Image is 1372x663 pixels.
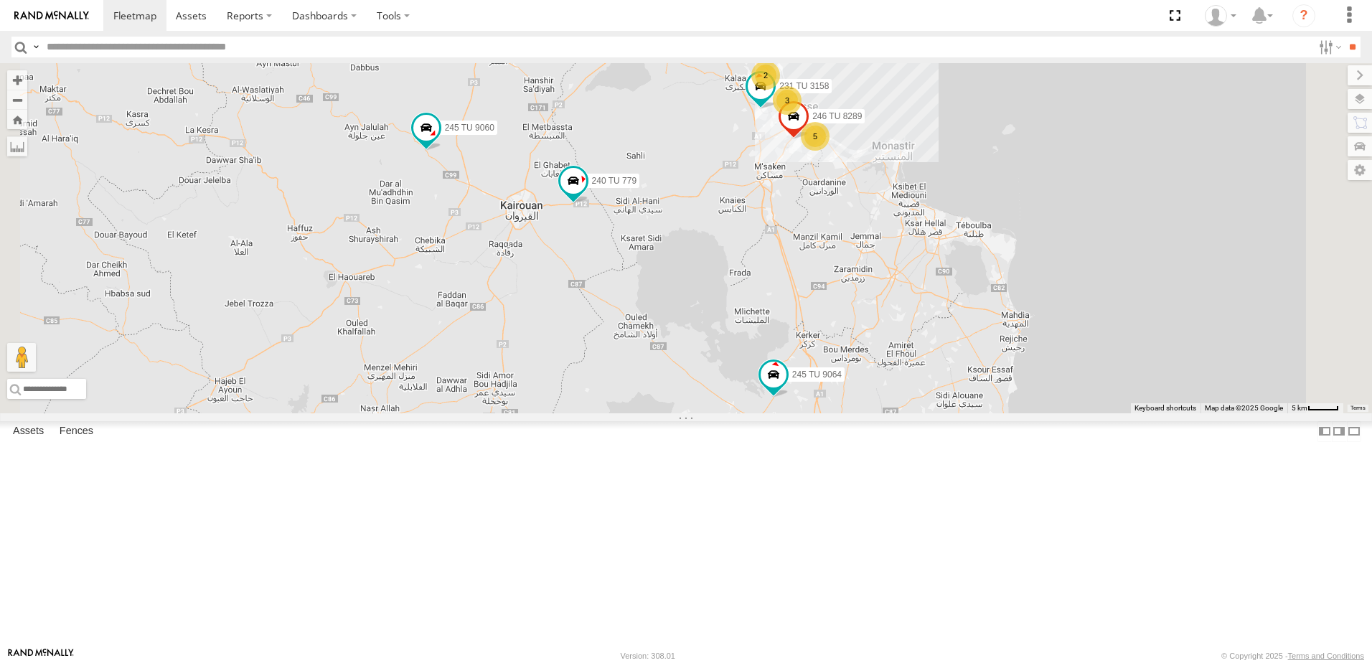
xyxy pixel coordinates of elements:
[1317,421,1332,442] label: Dock Summary Table to the Left
[7,70,27,90] button: Zoom in
[792,370,842,380] span: 245 TU 9064
[592,176,637,186] span: 240 TU 779
[6,421,51,441] label: Assets
[812,111,862,121] span: 246 TU 8289
[7,110,27,129] button: Zoom Home
[801,122,830,151] div: 5
[621,652,675,660] div: Version: 308.01
[1221,652,1364,660] div: © Copyright 2025 -
[1134,403,1196,413] button: Keyboard shortcuts
[751,61,780,90] div: 2
[1292,404,1307,412] span: 5 km
[773,86,802,115] div: 3
[1332,421,1346,442] label: Dock Summary Table to the Right
[1350,405,1366,411] a: Terms (opens in new tab)
[7,343,36,372] button: Drag Pegman onto the map to open Street View
[1348,160,1372,180] label: Map Settings
[7,90,27,110] button: Zoom out
[14,11,89,21] img: rand-logo.svg
[1292,4,1315,27] i: ?
[1287,403,1343,413] button: Map Scale: 5 km per 40 pixels
[1288,652,1364,660] a: Terms and Conditions
[445,123,494,133] span: 245 TU 9060
[7,136,27,156] label: Measure
[779,82,829,92] span: 231 TU 3158
[52,421,100,441] label: Fences
[1205,404,1283,412] span: Map data ©2025 Google
[30,37,42,57] label: Search Query
[1347,421,1361,442] label: Hide Summary Table
[1313,37,1344,57] label: Search Filter Options
[8,649,74,663] a: Visit our Website
[1200,5,1241,27] div: Nejah Benkhalifa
